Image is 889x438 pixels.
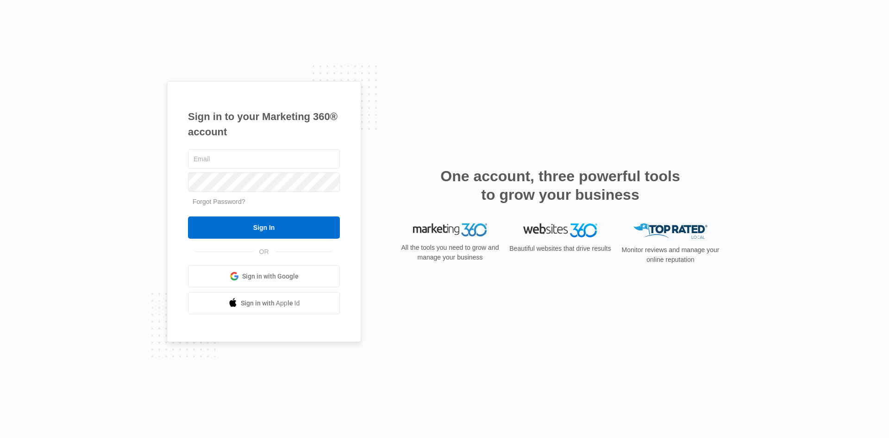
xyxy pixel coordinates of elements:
[188,265,340,287] a: Sign in with Google
[242,272,299,281] span: Sign in with Google
[188,292,340,314] a: Sign in with Apple Id
[633,223,707,239] img: Top Rated Local
[523,223,597,237] img: Websites 360
[398,243,502,262] p: All the tools you need to grow and manage your business
[241,298,300,308] span: Sign in with Apple Id
[619,245,722,265] p: Monitor reviews and manage your online reputation
[188,149,340,169] input: Email
[438,167,683,204] h2: One account, three powerful tools to grow your business
[188,216,340,239] input: Sign In
[413,223,487,236] img: Marketing 360
[253,247,275,257] span: OR
[508,244,612,254] p: Beautiful websites that drive results
[193,198,245,205] a: Forgot Password?
[188,109,340,140] h1: Sign in to your Marketing 360® account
